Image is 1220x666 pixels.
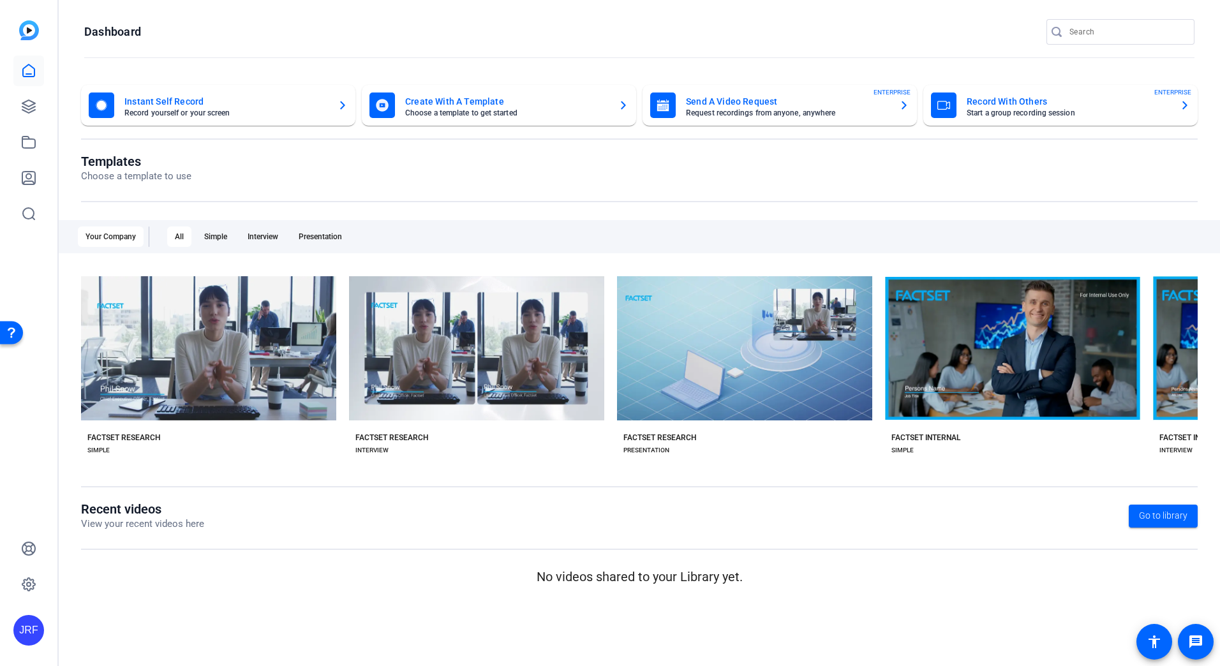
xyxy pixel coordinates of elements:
a: Go to library [1129,505,1198,528]
mat-card-subtitle: Record yourself or your screen [124,109,327,117]
mat-card-subtitle: Request recordings from anyone, anywhere [686,109,889,117]
div: JRF [13,615,44,646]
div: Interview [240,226,286,247]
mat-card-title: Record With Others [967,94,1170,109]
div: PRESENTATION [623,445,669,455]
div: INTERVIEW [1159,445,1193,455]
div: FACTSET RESEARCH [87,433,161,443]
div: FACTSET RESEARCH [355,433,429,443]
button: Record With OthersStart a group recording sessionENTERPRISE [923,85,1198,126]
div: FACTSET INTERNAL [891,433,960,443]
div: SIMPLE [891,445,914,455]
p: No videos shared to your Library yet. [81,567,1198,586]
span: ENTERPRISE [1154,87,1191,97]
div: Your Company [78,226,144,247]
h1: Templates [81,154,191,169]
mat-card-title: Instant Self Record [124,94,327,109]
button: Instant Self RecordRecord yourself or your screen [81,85,355,126]
mat-icon: message [1188,634,1203,649]
mat-card-subtitle: Start a group recording session [967,109,1170,117]
mat-icon: accessibility [1147,634,1162,649]
span: Go to library [1139,509,1187,522]
h1: Recent videos [81,501,204,517]
div: SIMPLE [87,445,110,455]
mat-card-title: Create With A Template [405,94,608,109]
h1: Dashboard [84,24,141,40]
button: Send A Video RequestRequest recordings from anyone, anywhereENTERPRISE [643,85,917,126]
img: blue-gradient.svg [19,20,39,40]
p: View your recent videos here [81,517,204,531]
button: Create With A TemplateChoose a template to get started [362,85,636,126]
div: FACTSET RESEARCH [623,433,697,443]
div: All [167,226,191,247]
div: Simple [197,226,235,247]
mat-card-title: Send A Video Request [686,94,889,109]
p: Choose a template to use [81,169,191,184]
mat-card-subtitle: Choose a template to get started [405,109,608,117]
div: INTERVIEW [355,445,389,455]
input: Search [1069,24,1184,40]
div: Presentation [291,226,350,247]
span: ENTERPRISE [874,87,911,97]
